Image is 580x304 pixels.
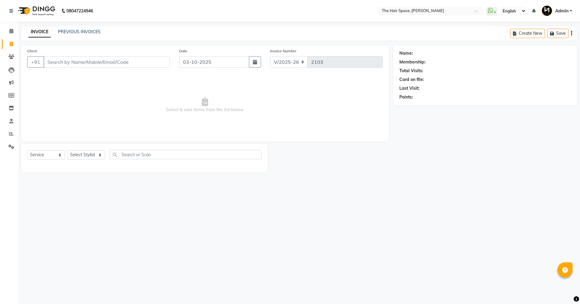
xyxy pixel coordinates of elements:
label: Invoice Number [270,48,296,54]
div: Last Visit: [399,85,420,92]
label: Date [179,48,187,54]
button: Save [547,29,569,38]
input: Search by Name/Mobile/Email/Code [43,56,170,68]
button: +91 [27,56,44,68]
a: PREVIOUS INVOICES [58,29,101,34]
iframe: chat widget [555,280,574,298]
span: Select & add items from the list below [27,75,383,135]
img: logo [15,2,57,19]
div: Membership: [399,59,426,65]
span: Admin [555,8,569,14]
label: Client [27,48,37,54]
div: Name: [399,50,413,57]
b: 08047224946 [66,2,93,19]
div: Card on file: [399,76,424,83]
div: Points: [399,94,413,100]
input: Search or Scan [110,150,262,159]
button: Create New [510,29,545,38]
div: Total Visits: [399,68,423,74]
img: Admin [542,5,552,16]
a: INVOICE [28,27,51,37]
